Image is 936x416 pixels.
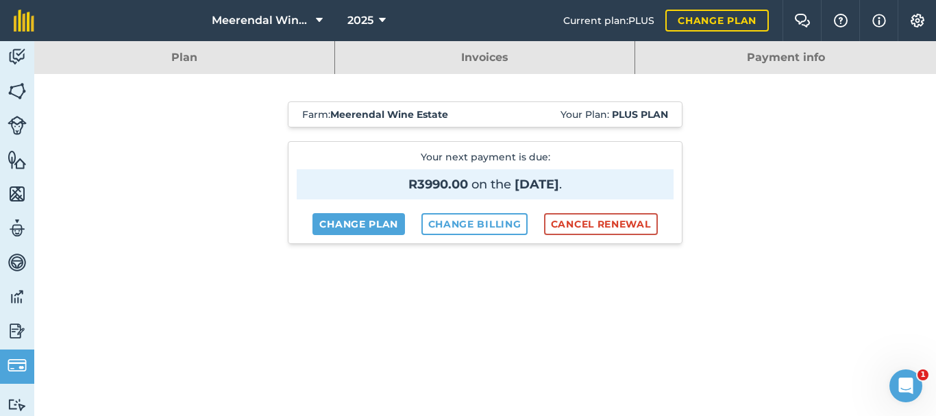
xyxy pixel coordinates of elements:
[8,398,27,411] img: svg+xml;base64,PD94bWwgdmVyc2lvbj0iMS4wIiBlbmNvZGluZz0idXRmLTgiPz4KPCEtLSBHZW5lcmF0b3I6IEFkb2JlIE...
[312,213,405,235] a: Change plan
[8,47,27,67] img: svg+xml;base64,PD94bWwgdmVyc2lvbj0iMS4wIiBlbmNvZGluZz0idXRmLTgiPz4KPCEtLSBHZW5lcmF0b3I6IEFkb2JlIE...
[408,177,468,192] strong: R3990.00
[8,321,27,341] img: svg+xml;base64,PD94bWwgdmVyc2lvbj0iMS4wIiBlbmNvZGluZz0idXRmLTgiPz4KPCEtLSBHZW5lcmF0b3I6IEFkb2JlIE...
[34,41,334,74] a: Plan
[561,108,668,121] span: Your Plan:
[909,14,926,27] img: A cog icon
[917,369,928,380] span: 1
[635,41,936,74] a: Payment info
[8,356,27,375] img: svg+xml;base64,PD94bWwgdmVyc2lvbj0iMS4wIiBlbmNvZGluZz0idXRmLTgiPz4KPCEtLSBHZW5lcmF0b3I6IEFkb2JlIE...
[8,149,27,170] img: svg+xml;base64,PHN2ZyB4bWxucz0iaHR0cDovL3d3dy53My5vcmcvMjAwMC9zdmciIHdpZHRoPSI1NiIgaGVpZ2h0PSI2MC...
[212,12,310,29] span: Meerendal Wine Estate
[515,177,559,192] strong: [DATE]
[335,41,635,74] a: Invoices
[8,184,27,204] img: svg+xml;base64,PHN2ZyB4bWxucz0iaHR0cDovL3d3dy53My5vcmcvMjAwMC9zdmciIHdpZHRoPSI1NiIgaGVpZ2h0PSI2MC...
[297,169,674,199] span: on the .
[8,116,27,135] img: svg+xml;base64,PD94bWwgdmVyc2lvbj0iMS4wIiBlbmNvZGluZz0idXRmLTgiPz4KPCEtLSBHZW5lcmF0b3I6IEFkb2JlIE...
[889,369,922,402] iframe: Intercom live chat
[421,213,528,235] a: Change billing
[544,213,658,235] button: Cancel renewal
[8,252,27,273] img: svg+xml;base64,PD94bWwgdmVyc2lvbj0iMS4wIiBlbmNvZGluZz0idXRmLTgiPz4KPCEtLSBHZW5lcmF0b3I6IEFkb2JlIE...
[872,12,886,29] img: svg+xml;base64,PHN2ZyB4bWxucz0iaHR0cDovL3d3dy53My5vcmcvMjAwMC9zdmciIHdpZHRoPSIxNyIgaGVpZ2h0PSIxNy...
[794,14,811,27] img: Two speech bubbles overlapping with the left bubble in the forefront
[347,12,373,29] span: 2025
[8,81,27,101] img: svg+xml;base64,PHN2ZyB4bWxucz0iaHR0cDovL3d3dy53My5vcmcvMjAwMC9zdmciIHdpZHRoPSI1NiIgaGVpZ2h0PSI2MC...
[8,218,27,238] img: svg+xml;base64,PD94bWwgdmVyc2lvbj0iMS4wIiBlbmNvZGluZz0idXRmLTgiPz4KPCEtLSBHZW5lcmF0b3I6IEFkb2JlIE...
[302,108,448,121] span: Farm :
[8,286,27,307] img: svg+xml;base64,PD94bWwgdmVyc2lvbj0iMS4wIiBlbmNvZGluZz0idXRmLTgiPz4KPCEtLSBHZW5lcmF0b3I6IEFkb2JlIE...
[330,108,448,121] strong: Meerendal Wine Estate
[297,150,674,199] p: Your next payment is due :
[612,108,668,121] strong: Plus plan
[665,10,769,32] a: Change plan
[14,10,34,32] img: fieldmargin Logo
[563,13,654,28] span: Current plan : PLUS
[833,14,849,27] img: A question mark icon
